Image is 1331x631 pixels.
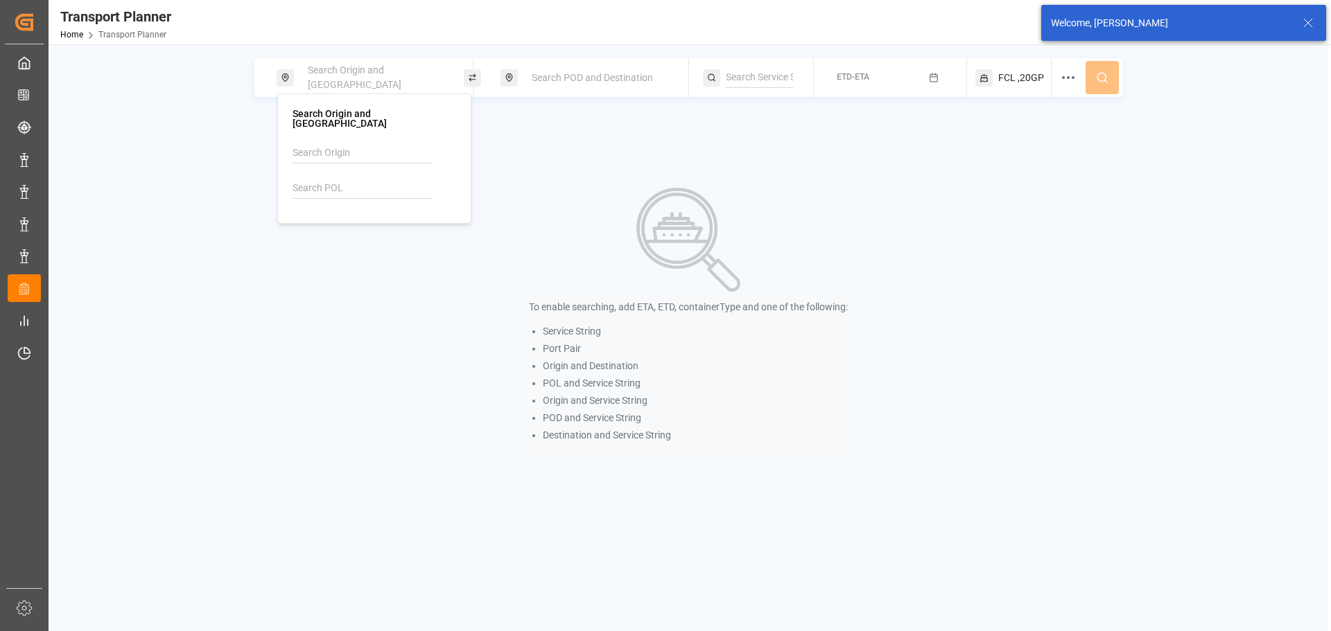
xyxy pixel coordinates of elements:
li: Origin and Service String [543,393,848,408]
span: Search Origin and [GEOGRAPHIC_DATA] [308,64,401,90]
li: POL and Service String [543,376,848,391]
div: Transport Planner [60,6,171,27]
button: ETD-ETA [822,64,958,91]
input: Search POL [293,178,432,199]
span: ,20GP [1018,71,1044,85]
li: Destination and Service String [543,428,848,443]
input: Search Service String [726,67,793,88]
span: Search POD and Destination [532,72,653,83]
li: Port Pair [543,341,848,356]
input: Search Origin [293,143,432,163]
p: To enable searching, add ETA, ETD, containerType and one of the following: [529,300,848,314]
span: ETD-ETA [837,72,869,82]
span: FCL [998,71,1016,85]
img: Search [636,188,740,292]
a: Home [60,30,83,39]
li: Service String [543,324,848,339]
li: POD and Service String [543,411,848,425]
h4: Search Origin and [GEOGRAPHIC_DATA] [293,109,456,128]
li: Origin and Destination [543,359,848,373]
div: Welcome, [PERSON_NAME] [1051,16,1289,30]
